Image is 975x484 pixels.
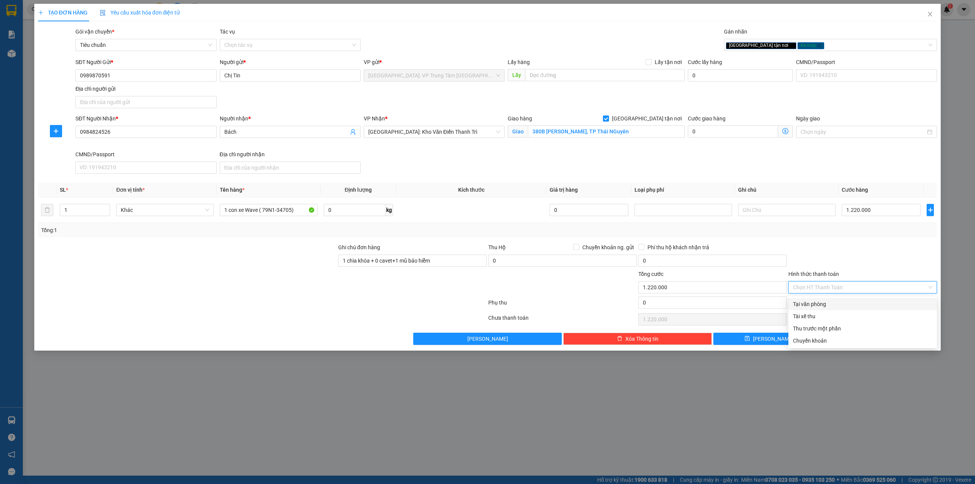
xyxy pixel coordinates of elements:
button: plus [927,204,934,216]
span: Xóa Thông tin [625,335,659,343]
label: Cước lấy hàng [688,59,722,65]
div: Tài xế thu [793,312,932,321]
img: icon [100,10,106,16]
input: Giao tận nơi [528,125,685,138]
span: Lấy hàng [508,59,530,65]
span: Chuyển khoản ng. gửi [579,243,637,252]
span: Phí thu hộ khách nhận trả [644,243,712,252]
span: delete [617,336,622,342]
div: Tổng: 1 [41,226,376,234]
span: Hà Nội: Kho Văn Điển Thanh Trì [368,126,500,138]
span: Giao [508,125,528,138]
div: Chưa thanh toán [487,314,638,327]
input: Ghi chú đơn hàng [338,255,487,267]
input: VD: Bàn, Ghế [220,204,317,216]
div: Chuyển khoản [793,337,932,345]
span: Giá trị hàng [550,187,578,193]
span: Kích thước [458,187,484,193]
span: Khánh Hòa: VP Trung Tâm TP Nha Trang [368,70,500,81]
input: Cước lấy hàng [688,69,793,82]
span: Tên hàng [220,187,245,193]
input: Ngày giao [801,128,925,136]
span: Giao hàng [508,115,532,122]
span: [GEOGRAPHIC_DATA] tận nơi [726,42,796,49]
input: 0 [550,204,628,216]
div: Địa chỉ người nhận [220,150,361,159]
div: Tại văn phòng [793,300,932,308]
button: deleteXóa Thông tin [563,333,712,345]
div: Người nhận [220,114,361,123]
span: close [817,43,821,47]
button: Close [919,4,941,25]
span: Đơn vị tính [116,187,145,193]
label: Ghi chú đơn hàng [338,244,380,250]
span: Định lượng [345,187,372,193]
span: Tổng cước [638,271,663,277]
div: CMND/Passport [75,150,216,159]
span: TẠO ĐƠN HÀNG [38,10,88,16]
div: Địa chỉ người gửi [75,85,216,93]
div: Thu trước một phần [793,324,932,333]
label: Hình thức thanh toán [788,271,839,277]
span: [PERSON_NAME] [467,335,508,343]
input: Dọc đường [525,69,685,81]
span: Lấy tận nơi [652,58,685,66]
label: Ngày giao [796,115,820,122]
span: save [745,336,750,342]
button: [PERSON_NAME] [413,333,562,345]
div: Phụ thu [487,298,638,312]
input: Cước giao hàng [688,125,778,138]
span: kg [385,204,393,216]
button: plus [50,125,62,137]
span: plus [38,10,43,15]
label: Cước giao hàng [688,115,726,122]
span: plus [927,207,933,213]
input: Địa chỉ của người gửi [75,96,216,108]
span: Yêu cầu xuất hóa đơn điện tử [100,10,180,16]
span: SL [60,187,66,193]
span: plus [50,128,62,134]
button: delete [41,204,53,216]
span: Khác [121,204,209,216]
span: Thu Hộ [488,244,506,250]
span: user-add [350,129,356,135]
span: [GEOGRAPHIC_DATA] tận nơi [609,114,685,123]
span: dollar-circle [782,128,788,134]
div: SĐT Người Gửi [75,58,216,66]
label: Tác vụ [220,29,235,35]
span: close [790,43,793,47]
span: Cước hàng [842,187,868,193]
span: VP Nhận [364,115,385,122]
div: SĐT Người Nhận [75,114,216,123]
span: Tiêu chuẩn [80,39,212,51]
div: CMND/Passport [796,58,937,66]
label: Gán nhãn [724,29,747,35]
th: Loại phụ phí [631,183,735,197]
div: Người gửi [220,58,361,66]
span: close [927,11,933,17]
button: save[PERSON_NAME] [713,333,825,345]
div: VP gửi [364,58,505,66]
span: [PERSON_NAME] [753,335,794,343]
input: Địa chỉ của người nhận [220,162,361,174]
span: Gói vận chuyển [75,29,114,35]
th: Ghi chú [735,183,839,197]
input: Ghi Chú [738,204,836,216]
span: Lấy [508,69,525,81]
span: Xe máy [798,42,824,49]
